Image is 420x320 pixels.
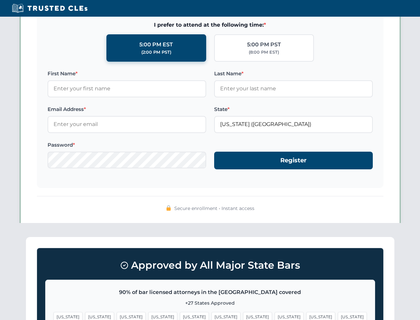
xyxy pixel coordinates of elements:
[174,205,254,212] span: Secure enrollment • Instant access
[48,80,206,97] input: Enter your first name
[214,105,373,113] label: State
[48,105,206,113] label: Email Address
[247,40,281,49] div: 5:00 PM PST
[48,70,206,78] label: First Name
[214,80,373,97] input: Enter your last name
[139,40,173,49] div: 5:00 PM EST
[141,49,171,56] div: (2:00 PM PST)
[10,3,89,13] img: Trusted CLEs
[214,116,373,133] input: Florida (FL)
[48,116,206,133] input: Enter your email
[166,205,171,211] img: 🔒
[214,70,373,78] label: Last Name
[48,141,206,149] label: Password
[45,256,375,274] h3: Approved by All Major State Bars
[214,152,373,169] button: Register
[249,49,279,56] div: (8:00 PM EST)
[48,21,373,29] span: I prefer to attend at the following time:
[54,299,367,307] p: +27 States Approved
[54,288,367,297] p: 90% of bar licensed attorneys in the [GEOGRAPHIC_DATA] covered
